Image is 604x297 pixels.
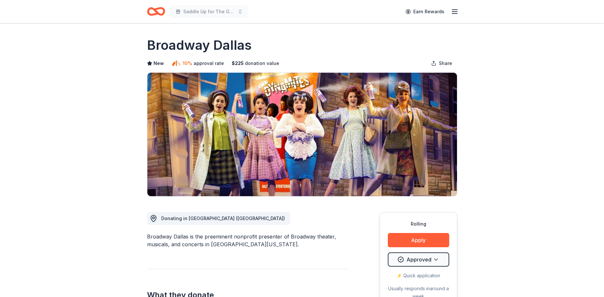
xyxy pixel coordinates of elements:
h1: Broadway Dallas [147,36,252,54]
div: Broadway Dallas is the preeminent nonprofit presenter of Broadway theater, musicals, and concerts... [147,233,349,248]
span: approval rate [194,59,224,67]
span: New [154,59,164,67]
a: Earn Rewards [402,6,448,17]
span: $ 225 [232,59,244,67]
span: Saddle Up for The Guild [183,8,235,16]
div: ⚡️ Quick application [388,272,449,280]
span: donation value [245,59,279,67]
img: Image for Broadway Dallas [147,73,457,196]
div: Rolling [388,220,449,228]
span: Share [439,59,452,67]
button: Apply [388,233,449,247]
span: Approved [407,255,431,264]
a: Home [147,4,165,19]
button: Share [426,57,457,70]
span: Donating in [GEOGRAPHIC_DATA] ([GEOGRAPHIC_DATA]) [161,216,285,221]
span: 10% [183,59,192,67]
button: Saddle Up for The Guild [170,5,248,18]
button: Approved [388,252,449,267]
